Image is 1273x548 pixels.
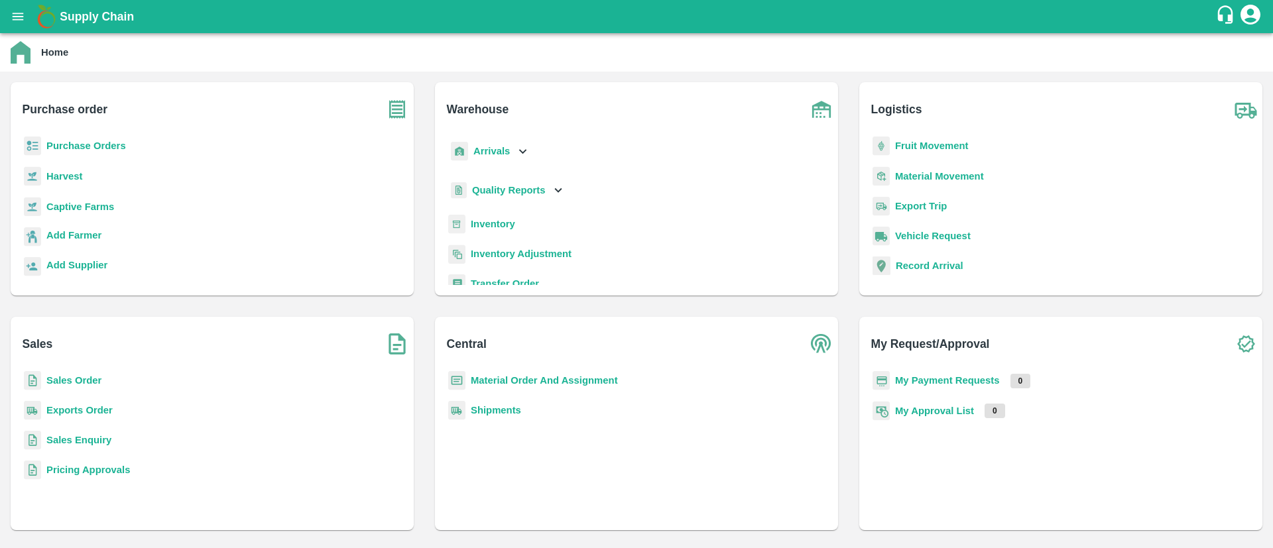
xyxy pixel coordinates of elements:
b: Supply Chain [60,10,134,23]
a: Add Farmer [46,228,101,246]
img: vehicle [873,227,890,246]
a: Shipments [471,405,521,415]
a: Sales Enquiry [46,435,111,445]
img: warehouse [805,93,838,126]
a: Pricing Approvals [46,465,130,475]
a: Fruit Movement [895,140,969,151]
img: whTransfer [448,274,465,294]
b: Sales [23,335,53,353]
p: 0 [985,404,1005,418]
img: delivery [873,197,890,216]
img: farmer [24,227,41,247]
b: Central [447,335,487,353]
button: open drawer [3,1,33,32]
b: Quality Reports [472,185,546,195]
b: Arrivals [473,146,510,156]
b: My Request/Approval [871,335,990,353]
a: Transfer Order [471,278,539,289]
img: logo [33,3,60,30]
a: Sales Order [46,375,101,386]
a: Purchase Orders [46,140,126,151]
img: shipments [448,401,465,420]
a: Export Trip [895,201,947,211]
img: sales [24,431,41,450]
b: Home [41,47,68,58]
div: account of current user [1239,3,1262,30]
img: whArrival [451,142,468,161]
a: Vehicle Request [895,231,971,241]
a: My Payment Requests [895,375,1000,386]
a: Material Order And Assignment [471,375,618,386]
a: Supply Chain [60,7,1215,26]
a: Inventory Adjustment [471,248,572,259]
div: customer-support [1215,5,1239,28]
img: harvest [24,166,41,186]
a: Record Arrival [896,260,963,271]
img: reciept [24,137,41,156]
a: Add Supplier [46,258,107,276]
a: Harvest [46,171,82,182]
a: Exports Order [46,405,113,415]
img: purchase [381,93,414,126]
img: supplier [24,257,41,276]
img: check [1229,327,1262,360]
b: Logistics [871,100,922,119]
img: shipments [24,401,41,420]
img: sales [24,371,41,390]
img: central [805,327,838,360]
a: Inventory [471,219,515,229]
img: fruit [873,137,890,156]
img: inventory [448,245,465,264]
b: Add Farmer [46,230,101,241]
a: Material Movement [895,171,984,182]
b: Purchase order [23,100,107,119]
img: home [11,41,30,64]
img: approval [873,401,890,421]
img: truck [1229,93,1262,126]
img: payment [873,371,890,390]
img: sales [24,461,41,480]
div: Quality Reports [448,177,566,204]
img: whInventory [448,215,465,234]
img: qualityReport [451,182,467,199]
b: Warehouse [447,100,509,119]
a: Captive Farms [46,201,114,212]
div: Arrivals [448,137,530,166]
img: centralMaterial [448,371,465,390]
img: material [873,166,890,186]
b: Add Supplier [46,260,107,270]
img: recordArrival [873,256,890,275]
p: 0 [1010,374,1031,388]
img: soSales [381,327,414,360]
img: harvest [24,197,41,217]
a: My Approval List [895,406,974,416]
